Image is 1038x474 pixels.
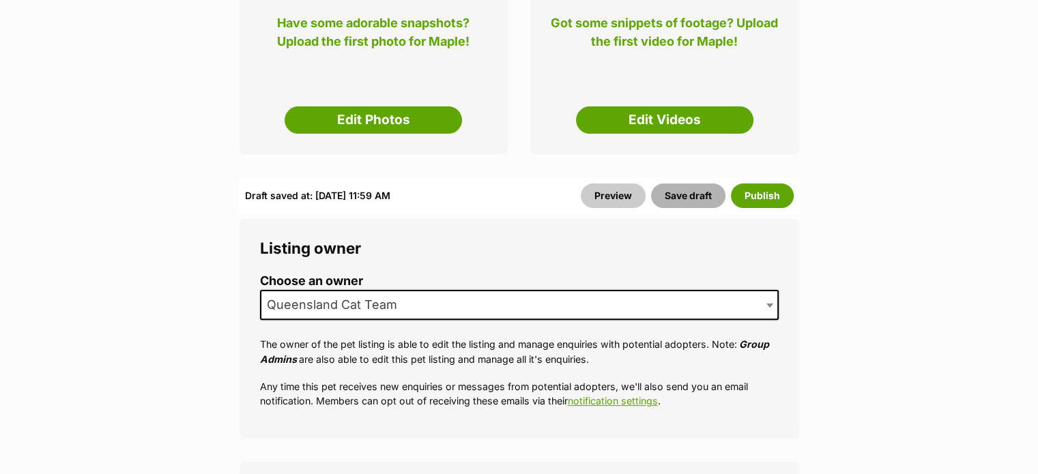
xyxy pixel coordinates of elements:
p: Got some snippets of footage? Upload the first video for Maple! [551,14,779,59]
button: Publish [731,183,794,208]
a: Preview [581,183,646,208]
label: Choose an owner [260,274,779,288]
em: Group Admins [260,338,769,364]
a: Edit Videos [576,106,753,134]
a: notification settings [568,395,658,406]
p: The owner of the pet listing is able to edit the listing and manage enquiries with potential adop... [260,337,779,366]
span: Queensland Cat Team [260,290,779,320]
div: Draft saved at: [DATE] 11:59 AM [245,183,390,208]
button: Save draft [651,183,725,208]
p: Have some adorable snapshots? Upload the first photo for Maple! [260,14,488,59]
span: Listing owner [260,239,361,257]
a: Edit Photos [285,106,462,134]
p: Any time this pet receives new enquiries or messages from potential adopters, we'll also send you... [260,379,779,409]
span: Queensland Cat Team [261,295,411,314]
